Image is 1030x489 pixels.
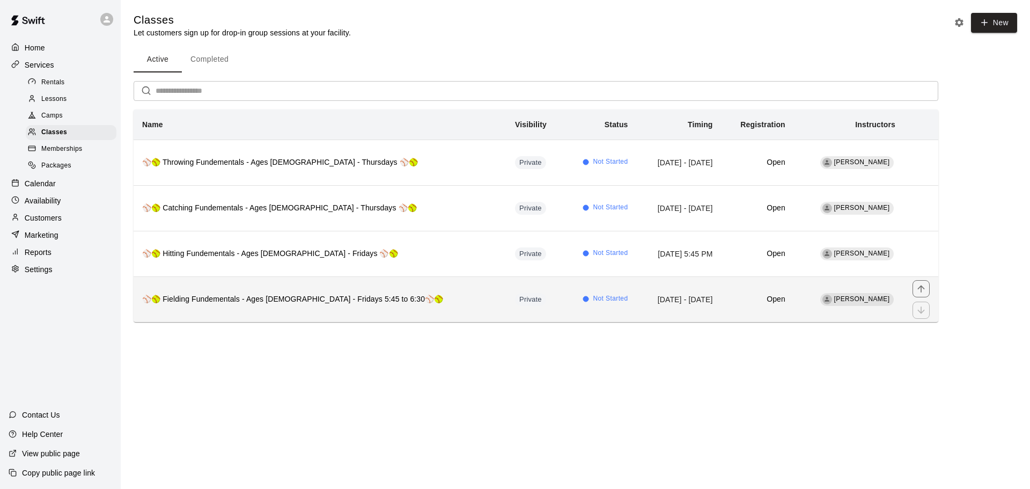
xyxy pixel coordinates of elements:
button: Classes settings [951,14,967,31]
p: Services [25,60,54,70]
div: Daniel Gonzalez [822,203,832,213]
span: Private [515,295,546,305]
a: Packages [26,158,121,174]
a: Memberships [26,141,121,158]
p: Calendar [25,178,56,189]
div: Packages [26,158,116,173]
div: Memberships [26,142,116,157]
div: Daniel Gonzalez [822,249,832,259]
p: Marketing [25,230,58,240]
p: Reports [25,247,51,258]
span: [PERSON_NAME] [834,295,890,303]
div: Camps [26,108,116,123]
button: New [971,13,1017,33]
b: Visibility [515,120,547,129]
p: Let customers sign up for drop-in group sessions at your facility. [134,27,351,38]
span: Lessons [41,94,67,105]
button: Completed [182,47,237,72]
p: Customers [25,213,62,223]
b: Instructors [855,120,895,129]
p: View public page [22,448,80,459]
span: Private [515,249,546,259]
h6: Open [730,157,785,169]
span: Classes [41,127,67,138]
div: This service is hidden, and can only be accessed via a direct link [515,293,546,306]
span: Packages [41,160,71,171]
span: [PERSON_NAME] [834,250,890,257]
span: Not Started [593,157,628,167]
a: Lessons [26,91,121,107]
span: Not Started [593,202,628,213]
span: [PERSON_NAME] [834,158,890,166]
b: Registration [740,120,785,129]
div: Rentals [26,75,116,90]
span: Camps [41,111,63,121]
td: [DATE] - [DATE] [637,276,722,322]
button: move item up [913,280,930,297]
h6: Open [730,294,785,305]
div: Daniel Gonzalez [822,158,832,167]
a: Rentals [26,74,121,91]
h5: Classes [134,13,351,27]
p: Help Center [22,429,63,440]
span: Private [515,158,546,168]
h6: Open [730,248,785,260]
span: Rentals [41,77,65,88]
p: Settings [25,264,53,275]
div: This service is hidden, and can only be accessed via a direct link [515,247,546,260]
a: Settings [9,261,112,278]
div: Lessons [26,92,116,107]
a: Calendar [9,176,112,192]
p: Home [25,42,45,53]
h6: ⚾🥎 Fielding Fundementals - Ages [DEMOGRAPHIC_DATA] - Fridays 5:45 to 6:30⚾🥎 [142,294,498,305]
table: simple table [134,110,938,322]
h6: ⚾🥎 Throwing Fundementals - Ages [DEMOGRAPHIC_DATA] - Thursdays ⚾🥎 [142,157,498,169]
a: Reports [9,244,112,260]
td: [DATE] 5:45 PM [637,231,722,276]
a: Customers [9,210,112,226]
div: This service is hidden, and can only be accessed via a direct link [515,156,546,169]
div: This service is hidden, and can only be accessed via a direct link [515,202,546,215]
span: Memberships [41,144,82,155]
a: Camps [26,108,121,125]
b: Status [605,120,628,129]
p: Contact Us [22,410,60,420]
p: Availability [25,195,61,206]
a: Marketing [9,227,112,243]
h6: ⚾🥎 Catching Fundementals - Ages [DEMOGRAPHIC_DATA] - Thursdays ⚾🥎 [142,202,498,214]
h6: Open [730,202,785,214]
a: Classes [26,125,121,141]
a: Availability [9,193,112,209]
span: Not Started [593,294,628,304]
div: Classes [26,125,116,140]
a: Home [9,40,112,56]
span: Not Started [593,248,628,259]
span: [PERSON_NAME] [834,204,890,211]
span: Private [515,203,546,214]
b: Name [142,120,163,129]
div: Daniel Gonzalez [822,295,832,304]
td: [DATE] - [DATE] [637,185,722,231]
button: Active [134,47,182,72]
a: Services [9,57,112,73]
p: Copy public page link [22,468,95,478]
b: Timing [688,120,713,129]
td: [DATE] - [DATE] [637,140,722,185]
h6: ⚾🥎 Hitting Fundementals - Ages [DEMOGRAPHIC_DATA] - Fridays ⚾🥎 [142,248,498,260]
